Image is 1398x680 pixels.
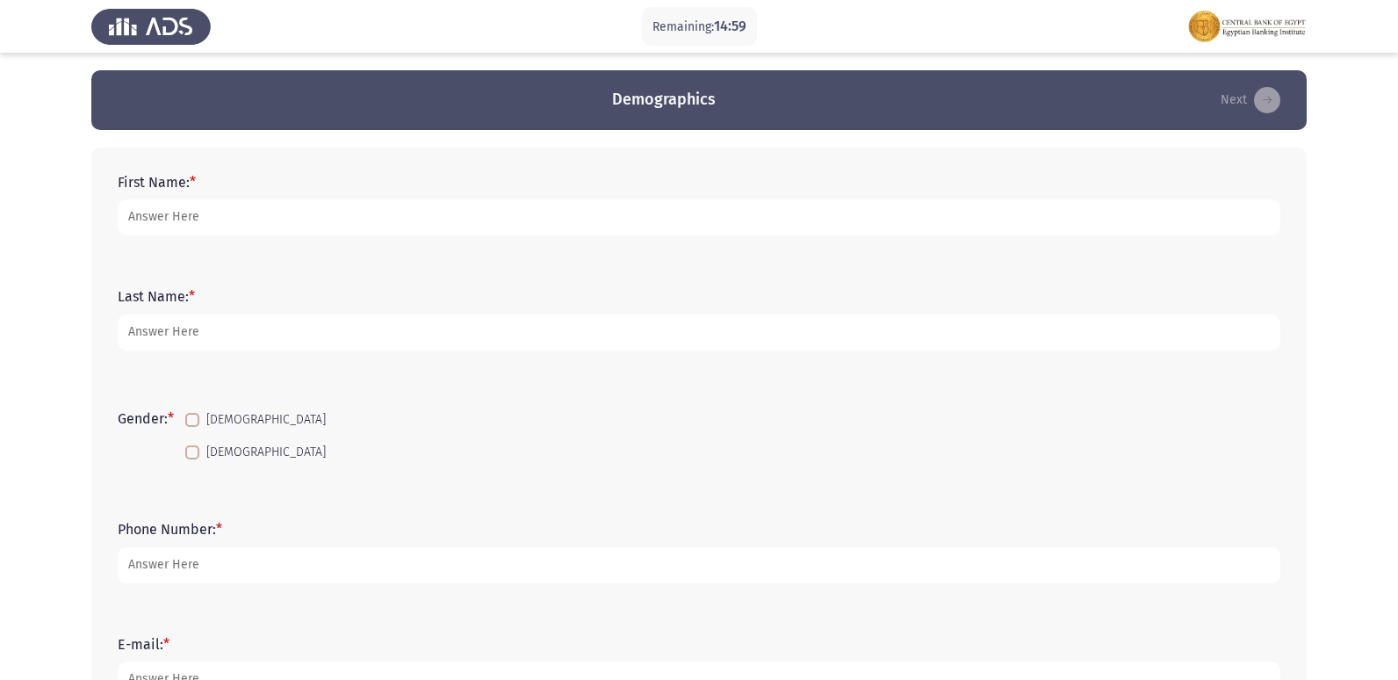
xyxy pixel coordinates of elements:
[714,18,746,34] span: 14:59
[118,547,1280,583] input: add answer text
[206,442,326,463] span: [DEMOGRAPHIC_DATA]
[118,315,1280,351] input: add answer text
[118,199,1280,235] input: add answer text
[118,174,196,191] label: First Name:
[206,409,326,430] span: [DEMOGRAPHIC_DATA]
[652,16,746,38] p: Remaining:
[118,410,174,427] label: Gender:
[118,521,222,538] label: Phone Number:
[612,89,716,111] h3: Demographics
[1187,2,1307,51] img: Assessment logo of FOCUS Assessment 3 Modules EN
[118,288,195,305] label: Last Name:
[1215,86,1286,114] button: load next page
[91,2,211,51] img: Assess Talent Management logo
[118,636,169,653] label: E-mail:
